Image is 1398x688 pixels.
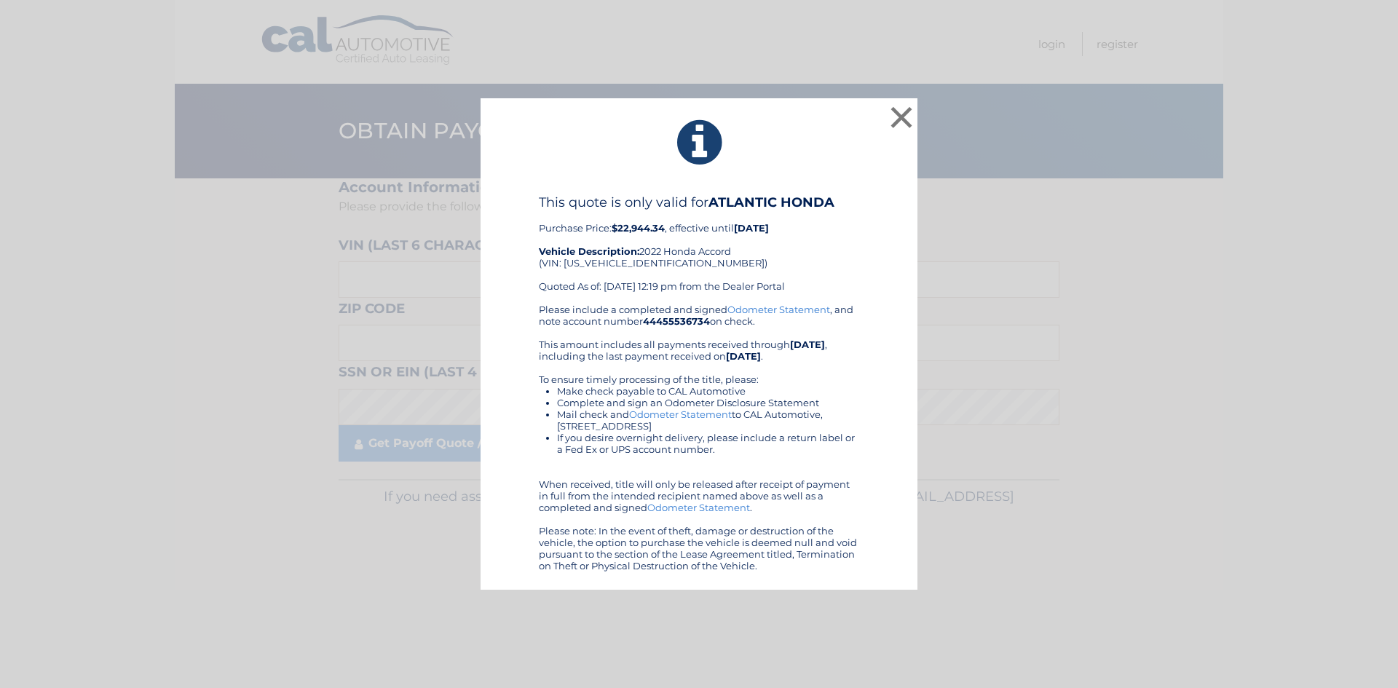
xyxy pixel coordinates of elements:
b: ATLANTIC HONDA [708,194,834,210]
li: Complete and sign an Odometer Disclosure Statement [557,397,859,408]
a: Odometer Statement [629,408,732,420]
button: × [887,103,916,132]
b: [DATE] [734,222,769,234]
strong: Vehicle Description: [539,245,639,257]
li: Make check payable to CAL Automotive [557,385,859,397]
b: [DATE] [790,339,825,350]
b: 44455536734 [643,315,710,327]
a: Odometer Statement [647,502,750,513]
h4: This quote is only valid for [539,194,859,210]
b: $22,944.34 [612,222,665,234]
li: If you desire overnight delivery, please include a return label or a Fed Ex or UPS account number. [557,432,859,455]
li: Mail check and to CAL Automotive, [STREET_ADDRESS] [557,408,859,432]
div: Please include a completed and signed , and note account number on check. This amount includes al... [539,304,859,572]
b: [DATE] [726,350,761,362]
div: Purchase Price: , effective until 2022 Honda Accord (VIN: [US_VEHICLE_IDENTIFICATION_NUMBER]) Quo... [539,194,859,304]
a: Odometer Statement [727,304,830,315]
